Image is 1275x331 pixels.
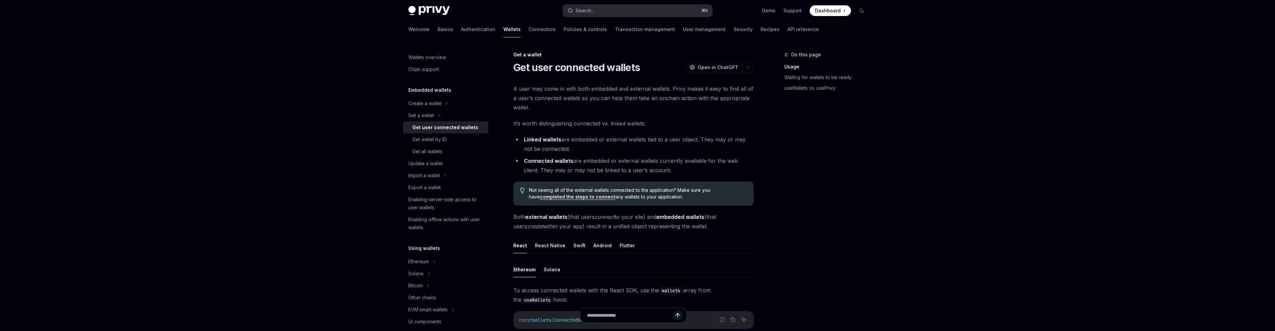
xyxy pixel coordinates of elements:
[529,187,747,200] span: Not seeing all of the external wallets connected to the application? Make sure you have any walle...
[408,159,443,168] div: Update a wallet
[524,157,573,164] strong: Connected wallets
[408,282,423,290] div: Bitcoin
[535,238,565,253] button: React Native
[701,8,708,13] span: ⌘ K
[513,262,536,277] button: Ethereum
[698,64,738,71] span: Open in ChatGPT
[544,262,560,277] button: Solana
[403,292,488,304] a: Other chains
[784,72,872,83] a: Waiting for wallets to be ready
[573,238,585,253] button: Swift
[595,214,615,220] em: connect
[656,214,704,220] strong: embedded wallets
[408,99,441,107] div: Create a wallet
[461,21,495,37] a: Authentication
[620,238,635,253] button: Flutter
[408,306,448,314] div: EVM smart wallets
[408,184,441,192] div: Export a wallet
[513,212,754,231] span: Both (that users to your site) and (that users within your app) result in a unified object repres...
[784,61,872,72] a: Usage
[521,296,553,304] code: useWallets
[408,21,430,37] a: Welcome
[412,123,478,131] div: Get user connected wallets
[529,21,556,37] a: Connectors
[524,136,561,143] strong: Linked wallets
[564,21,607,37] a: Policies & controls
[403,157,488,170] a: Update a wallet
[408,196,484,212] div: Enabling server-side access to user wallets
[673,311,682,320] button: Send message
[527,223,543,230] em: create
[412,135,447,143] div: Get wallet by ID
[513,51,754,58] div: Get a wallet
[408,244,440,252] h5: Using wallets
[810,5,851,16] a: Dashboard
[403,145,488,157] a: Get all wallets
[408,318,441,326] div: UI components
[791,51,821,59] span: On this page
[403,214,488,234] a: Enabling offline actions with user wallets
[513,238,527,253] button: React
[408,53,446,61] div: Wallets overview
[576,7,594,15] div: Search...
[412,147,442,155] div: Get all wallets
[503,21,521,37] a: Wallets
[615,21,675,37] a: Transaction management
[438,21,453,37] a: Basics
[856,5,867,16] button: Toggle dark mode
[593,238,612,253] button: Android
[408,172,440,180] div: Import a wallet
[513,156,754,175] li: are embedded or external wallets currently available for the web client. They may or may not be l...
[408,216,484,232] div: Enabling offline actions with user wallets
[408,65,439,73] div: Chain support
[659,287,683,294] code: wallets
[403,121,488,133] a: Get user connected wallets
[513,286,754,304] span: To access connected wallets with the React SDK, use the array from the hook:
[513,135,754,153] li: are embedded or external wallets tied to a user object. They may or may not be connected.
[787,21,819,37] a: API reference
[408,6,450,15] img: dark logo
[784,83,872,93] a: useWallets vs. usePrivy
[408,294,436,302] div: Other chains
[815,7,841,14] span: Dashboard
[403,194,488,214] a: Enabling server-side access to user wallets
[540,194,615,200] a: completed the steps to connect
[403,133,488,145] a: Get wallet by ID
[513,119,754,128] span: It’s worth distinguishing connected vs. linked wallets:
[734,21,753,37] a: Security
[513,61,640,73] h1: Get user connected wallets
[685,62,742,73] button: Open in ChatGPT
[408,111,434,119] div: Get a wallet
[408,270,423,278] div: Solana
[403,316,488,328] a: UI components
[520,188,525,194] svg: Tip
[513,84,754,112] span: A user may come in with both embedded and external wallets. Privy makes it easy to find all of a ...
[403,51,488,63] a: Wallets overview
[761,21,779,37] a: Recipes
[403,63,488,75] a: Chain support
[783,7,802,14] a: Support
[563,5,712,17] button: Search...⌘K
[403,182,488,194] a: Export a wallet
[408,86,451,94] h5: Embedded wallets
[683,21,726,37] a: User management
[762,7,775,14] a: Demo
[408,258,429,266] div: Ethereum
[525,214,567,220] strong: external wallets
